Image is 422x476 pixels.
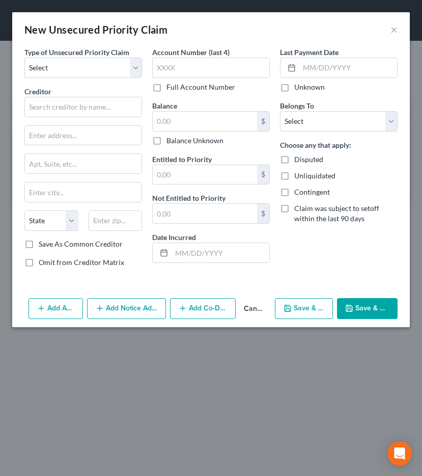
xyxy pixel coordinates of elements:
[153,204,257,223] input: 0.00
[153,165,257,184] input: 0.00
[294,82,325,92] label: Unknown
[294,188,330,196] span: Contingent
[152,47,230,58] label: Account Number (last 4)
[280,47,339,58] label: Last Payment Date
[166,82,235,92] label: Full Account Number
[25,126,142,145] input: Enter address...
[152,100,177,111] label: Balance
[153,112,257,131] input: 0.00
[39,258,124,267] span: Omit from Creditor Matrix
[257,165,269,184] div: $
[294,171,335,180] span: Unliquidated
[257,204,269,223] div: $
[337,298,398,320] button: Save & Close
[280,101,314,110] span: Belongs To
[87,298,166,320] button: Add Notice Address
[294,155,323,164] span: Disputed
[387,441,412,466] div: Open Intercom Messenger
[24,87,51,96] span: Creditor
[25,182,142,202] input: Enter city...
[39,239,123,249] label: Save As Common Creditor
[152,154,212,165] label: Entitled to Priority
[170,298,236,320] button: Add Co-Debtor
[29,298,83,320] button: Add Action
[152,58,270,78] input: XXXX
[24,22,167,37] div: New Unsecured Priority Claim
[24,97,142,117] input: Search creditor by name...
[152,232,196,243] label: Date Incurred
[152,193,226,203] label: Not Entitled to Priority
[280,140,351,150] label: Choose any that apply:
[294,204,379,223] span: Claim was subject to setoff within the last 90 days
[89,210,143,231] input: Enter zip...
[24,48,129,57] span: Type of Unsecured Priority Claim
[299,58,397,77] input: MM/DD/YYYY
[390,23,398,36] button: ×
[275,298,333,320] button: Save & New
[166,136,223,146] label: Balance Unknown
[172,243,269,262] input: MM/DD/YYYY
[236,299,271,320] button: Cancel
[257,112,269,131] div: $
[25,154,142,173] input: Apt, Suite, etc...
